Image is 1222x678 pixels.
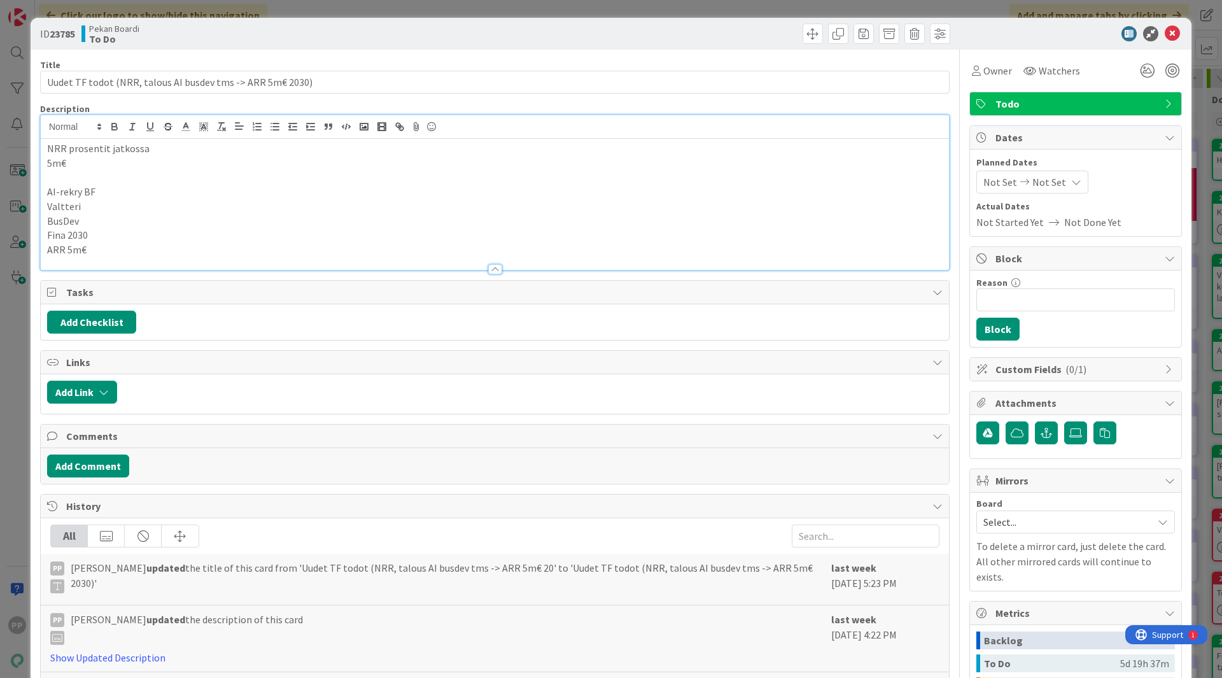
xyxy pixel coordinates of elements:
[995,473,1158,488] span: Mirrors
[1032,174,1066,190] span: Not Set
[976,215,1044,230] span: Not Started Yet
[47,199,943,214] p: Valtteri
[983,513,1146,531] span: Select...
[47,228,943,243] p: Fina 2030
[1065,363,1086,376] span: ( 0/1 )
[976,318,1020,341] button: Block
[831,561,876,574] b: last week
[831,612,939,665] div: [DATE] 4:22 PM
[40,103,90,115] span: Description
[40,26,75,41] span: ID
[51,525,88,547] div: All
[66,498,926,514] span: History
[1120,654,1169,672] div: 5d 19h 37m
[50,613,64,627] div: PP
[995,605,1158,621] span: Metrics
[50,27,75,40] b: 23785
[976,156,1175,169] span: Planned Dates
[27,2,58,17] span: Support
[47,243,943,257] p: ARR 5m€
[976,277,1008,288] label: Reason
[995,395,1158,411] span: Attachments
[66,428,926,444] span: Comments
[146,561,185,574] b: updated
[1039,63,1080,78] span: Watchers
[146,613,185,626] b: updated
[1064,215,1121,230] span: Not Done Yet
[47,311,136,334] button: Add Checklist
[47,214,943,229] p: BusDev
[40,71,950,94] input: type card name here...
[47,141,943,156] p: NRR prosentit jatkossa
[995,130,1158,145] span: Dates
[89,34,139,44] b: To Do
[831,613,876,626] b: last week
[984,632,1155,649] div: Backlog
[984,654,1120,672] div: To Do
[976,499,1002,508] span: Board
[995,96,1158,111] span: Todo
[47,381,117,404] button: Add Link
[66,5,69,15] div: 1
[50,561,64,576] div: PP
[40,59,60,71] label: Title
[47,455,129,477] button: Add Comment
[50,651,165,664] a: Show Updated Description
[47,185,943,199] p: AI-rekry BF
[995,362,1158,377] span: Custom Fields
[71,560,825,593] span: [PERSON_NAME] the title of this card from 'Uudet TF todot (NRR, talous AI busdev tms -> ARR 5m€ 2...
[66,285,926,300] span: Tasks
[47,156,943,171] p: 5m€
[66,355,926,370] span: Links
[71,612,303,645] span: [PERSON_NAME] the description of this card
[89,24,139,34] span: Pekan Boardi
[976,539,1175,584] p: To delete a mirror card, just delete the card. All other mirrored cards will continue to exists.
[983,174,1017,190] span: Not Set
[976,200,1175,213] span: Actual Dates
[792,525,939,547] input: Search...
[995,251,1158,266] span: Block
[983,63,1012,78] span: Owner
[831,560,939,598] div: [DATE] 5:23 PM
